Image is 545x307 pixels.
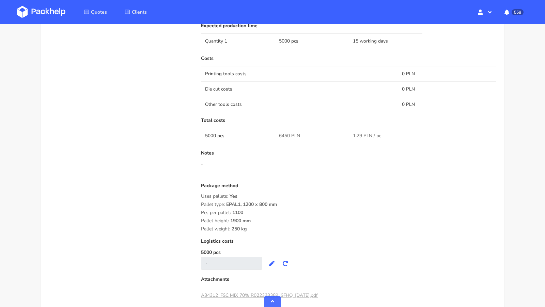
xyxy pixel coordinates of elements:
span: Pallet height: [201,217,229,224]
td: Other tools costs [201,97,398,112]
td: 0 PLN [398,66,496,81]
div: - [201,257,262,270]
span: Pallet weight: [201,226,230,232]
p: Expected production time [201,23,496,29]
a: Quotes [76,6,115,18]
span: EPAL1, 1200 x 800 mm [226,201,277,213]
span: 6450 PLN [279,132,300,139]
span: Clients [132,9,147,15]
button: 558 [499,6,528,18]
p: Attachments [201,277,229,282]
span: Quotes [91,9,107,15]
span: 250 kg [232,226,247,237]
span: Yes [230,193,237,205]
span: Pcs per pallet: [201,209,231,216]
td: 5000 pcs [275,33,349,49]
p: Costs [201,56,496,61]
td: Printing tools costs [201,66,398,81]
button: Edit [265,257,279,270]
span: 558 [512,9,524,15]
td: 0 PLN [398,97,496,112]
div: Logistics costs [201,239,496,249]
td: Die cut costs [201,81,398,97]
td: 15 working days [349,33,423,49]
p: Notes [201,150,496,156]
label: 5000 pcs [201,249,221,256]
td: 0 PLN [398,81,496,97]
span: 1.29 PLN / pc [353,132,381,139]
span: Uses pallets: [201,193,228,199]
button: Recalculate [279,257,292,270]
span: 1100 [232,209,243,221]
img: Dashboard [17,6,65,18]
div: - [201,161,496,167]
span: Pallet type: [201,201,225,208]
td: 5000 pcs [201,128,275,143]
span: 1900 mm [230,217,251,229]
div: Package method [201,183,496,194]
a: A34312_FSC MIX 70% R022338389_SFHQ_[DATE].pdf [201,292,318,298]
a: Clients [116,6,155,18]
td: Quantity 1 [201,33,275,49]
p: Total costs [201,118,496,123]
